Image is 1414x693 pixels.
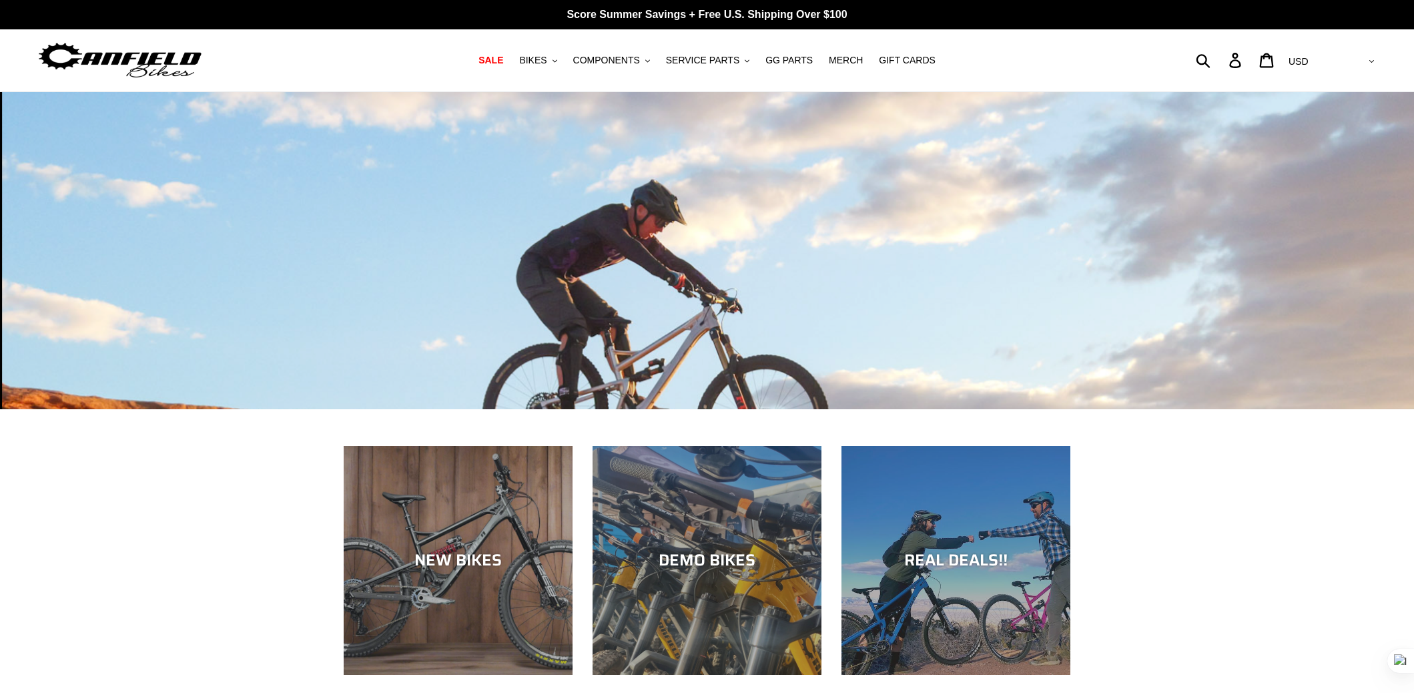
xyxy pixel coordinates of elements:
span: SERVICE PARTS [666,55,739,66]
a: DEMO BIKES [593,446,821,675]
a: NEW BIKES [344,446,573,675]
a: MERCH [822,51,869,69]
button: BIKES [512,51,563,69]
span: COMPONENTS [573,55,640,66]
a: GG PARTS [759,51,819,69]
a: SALE [472,51,510,69]
a: GIFT CARDS [872,51,942,69]
span: BIKES [519,55,547,66]
button: COMPONENTS [567,51,657,69]
a: REAL DEALS!! [841,446,1070,675]
span: GG PARTS [765,55,813,66]
span: MERCH [829,55,863,66]
img: Canfield Bikes [37,39,204,81]
div: NEW BIKES [344,551,573,570]
span: SALE [478,55,503,66]
input: Search [1203,45,1237,75]
span: GIFT CARDS [879,55,936,66]
div: REAL DEALS!! [841,551,1070,570]
div: DEMO BIKES [593,551,821,570]
button: SERVICE PARTS [659,51,756,69]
